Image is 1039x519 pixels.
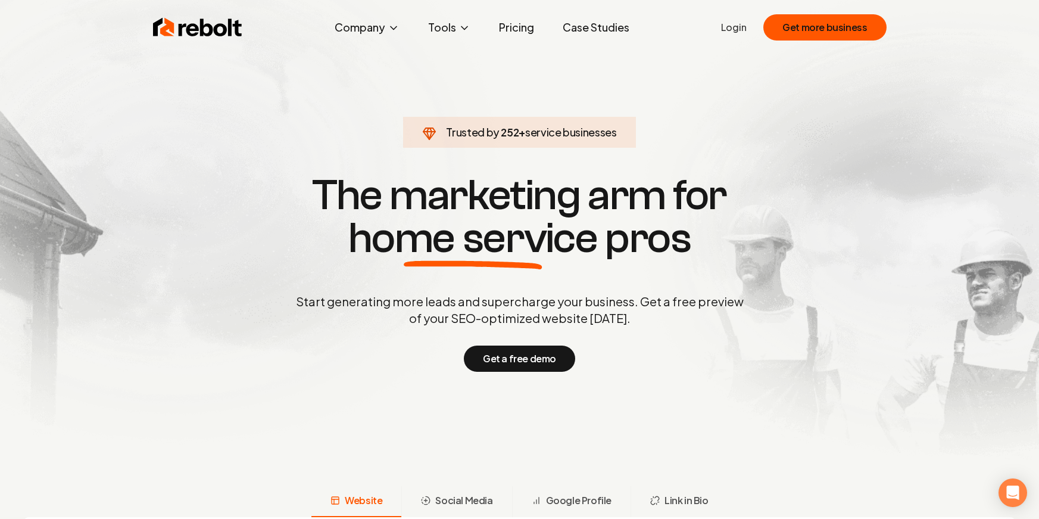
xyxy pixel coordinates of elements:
p: Start generating more leads and supercharge your business. Get a free preview of your SEO-optimiz... [294,293,746,327]
span: Website [345,493,382,508]
a: Pricing [489,15,544,39]
span: home service [348,217,598,260]
button: Tools [419,15,480,39]
div: Open Intercom Messenger [999,478,1027,507]
span: Link in Bio [664,493,709,508]
button: Company [325,15,409,39]
button: Get more business [763,14,886,41]
span: 252 [501,124,519,141]
a: Login [721,20,747,35]
button: Link in Bio [631,486,728,517]
h1: The marketing arm for pros [234,174,806,260]
span: Trusted by [446,125,499,139]
a: Case Studies [553,15,639,39]
span: + [519,125,525,139]
button: Website [311,486,401,517]
span: service businesses [525,125,617,139]
span: Social Media [435,493,492,508]
button: Google Profile [512,486,631,517]
button: Get a free demo [464,346,575,372]
button: Social Media [401,486,511,517]
img: Rebolt Logo [153,15,242,39]
span: Google Profile [546,493,611,508]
